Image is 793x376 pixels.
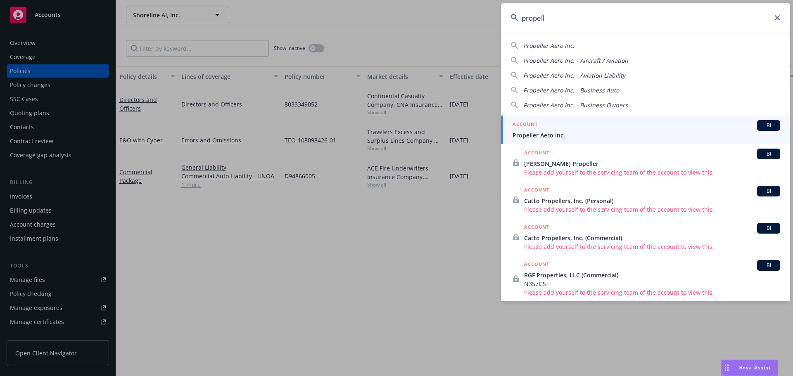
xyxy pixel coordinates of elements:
h5: ACCOUNT [524,149,549,158]
span: Propeller Aero Inc. - Business Auto [523,86,619,94]
span: [PERSON_NAME] Propeller [524,159,780,168]
a: ACCOUNTBICatto Propellers, Inc. (Personal)Please add yourself to the servicing team of the accoun... [501,181,790,218]
h5: ACCOUNT [524,223,549,233]
span: BI [760,150,777,158]
span: BI [760,262,777,269]
h5: ACCOUNT [513,120,538,130]
span: Propeller Aero Inc. - Business Owners [523,101,628,109]
a: ACCOUNTBIRGF Properties, LLC (Commercial)N357GSPlease add yourself to the servicing team of the a... [501,255,790,301]
span: Please add yourself to the servicing team of the account to view this. [524,288,780,297]
span: Propeller Aero Inc. - Aircraft / Aviation [523,57,628,64]
span: RGF Properties, LLC (Commercial) [524,271,780,279]
span: BI [760,122,777,129]
h5: ACCOUNT [524,260,549,270]
span: Nova Assist [738,364,771,371]
span: Please add yourself to the servicing team of the account to view this. [524,168,780,177]
input: Search... [501,3,790,33]
h5: ACCOUNT [524,186,549,196]
span: Please add yourself to the servicing team of the account to view this. [524,242,780,251]
span: Catto Propellers, Inc. (Personal) [524,196,780,205]
span: Please add yourself to the servicing team of the account to view this. [524,205,780,214]
span: Catto Propellers, Inc. (Commercial) [524,234,780,242]
span: N357GS [524,279,780,288]
button: Nova Assist [721,359,778,376]
span: Propeller Aero Inc. [523,42,575,50]
span: BI [760,225,777,232]
a: ACCOUNTBICatto Propellers, Inc. (Commercial)Please add yourself to the servicing team of the acco... [501,218,790,255]
div: Drag to move [722,360,732,376]
span: BI [760,187,777,195]
a: ACCOUNTBI[PERSON_NAME] PropellerPlease add yourself to the servicing team of the account to view ... [501,144,790,181]
span: Propeller Aero Inc. - Aviation Liability [523,71,625,79]
span: Propeller Aero Inc. [513,131,780,140]
a: ACCOUNTBIPropeller Aero Inc. [501,116,790,144]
